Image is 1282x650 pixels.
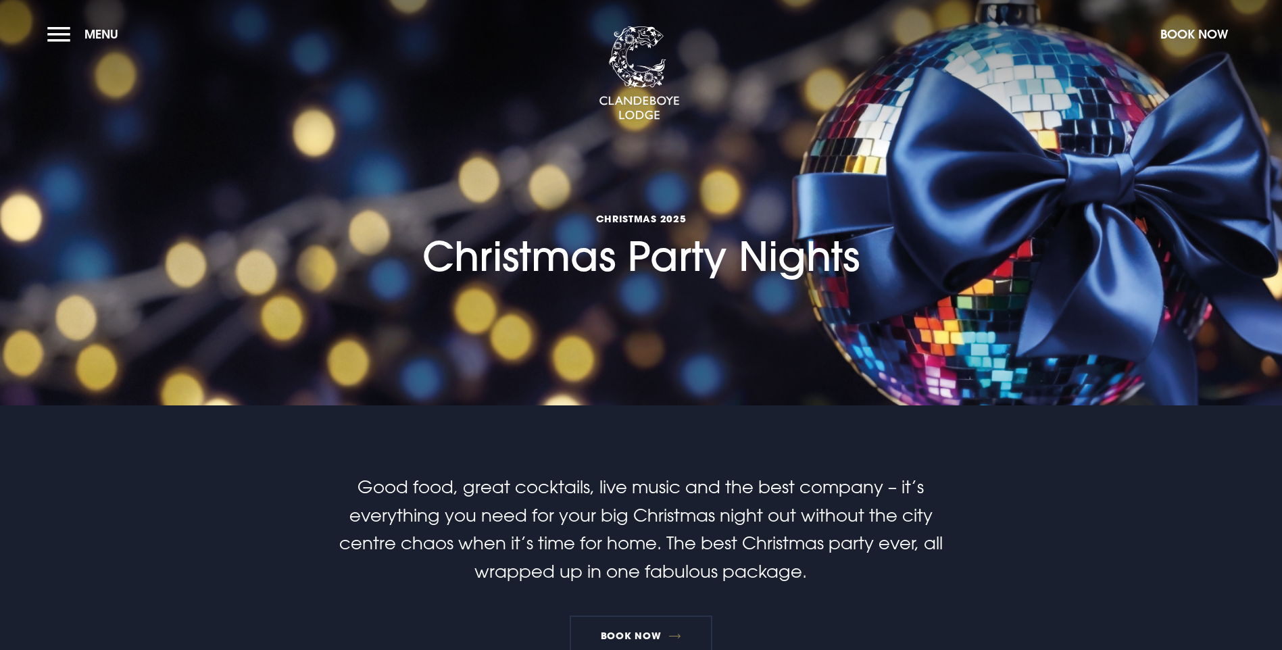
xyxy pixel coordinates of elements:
[84,26,118,42] span: Menu
[319,473,962,585] p: Good food, great cocktails, live music and the best company – it’s everything you need for your b...
[599,26,680,121] img: Clandeboye Lodge
[422,212,860,225] span: Christmas 2025
[1154,20,1235,49] button: Book Now
[47,20,125,49] button: Menu
[422,132,860,280] h1: Christmas Party Nights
